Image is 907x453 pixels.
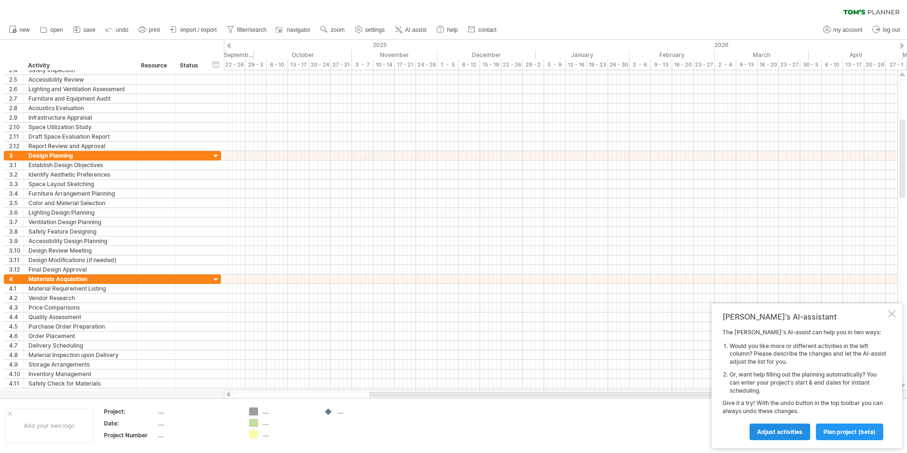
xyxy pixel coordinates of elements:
div: 4.4 [9,312,23,321]
a: settings [352,24,388,36]
div: 30 - 3 [800,60,822,70]
div: 4.2 [9,293,23,302]
div: 17 - 21 [395,60,416,70]
div: Documentation of Acquired Materials [28,388,131,397]
div: 4.6 [9,331,23,340]
div: January 2026 [536,50,629,60]
div: 4.7 [9,341,23,350]
div: Order Placement [28,331,131,340]
div: 9 - 13 [736,60,758,70]
div: Furniture and Equipment Audit [28,94,131,103]
div: Delivery Scheduling [28,341,131,350]
div: 2.8 [9,104,23,113]
div: 3.1 [9,160,23,170]
div: Add your own logo [5,408,93,444]
div: 13 - 17 [843,60,864,70]
div: Identify Aesthetic Preferences [28,170,131,179]
span: plan project (beta) [824,428,876,435]
div: 20 - 24 [309,60,331,70]
div: 2.10 [9,123,23,132]
div: 29 - 3 [245,60,267,70]
div: 3.11 [9,255,23,264]
div: 4.11 [9,379,23,388]
div: 27 - 31 [331,60,352,70]
div: March 2026 [715,50,809,60]
div: 15 - 19 [480,60,501,70]
div: 3.9 [9,236,23,245]
div: The [PERSON_NAME]'s AI-assist can help you in two ways: Give it a try! With the undo button in th... [722,329,886,440]
span: import / export [180,27,217,33]
div: Resource [141,61,170,70]
a: help [434,24,461,36]
div: Furniture Arrangement Planning [28,189,131,198]
div: Material Inspection upon Delivery [28,350,131,359]
div: [PERSON_NAME]'s AI-assistant [722,312,886,321]
div: Acoustics Evaluation [28,104,131,113]
div: 3.12 [9,265,23,274]
div: 19 - 23 [587,60,608,70]
div: 13 - 17 [288,60,309,70]
li: Or, want help filling out the planning automatically? You can enter your project's start & end da... [730,371,886,395]
div: 4.10 [9,369,23,378]
div: 4.1 [9,284,23,293]
div: 2 - 6 [715,60,736,70]
span: log out [883,27,900,33]
div: 2.6 [9,85,23,94]
div: 3.8 [9,227,23,236]
div: 2.5 [9,75,23,84]
div: 9 - 13 [651,60,672,70]
div: 4.12 [9,388,23,397]
div: .... [338,407,389,415]
a: filter/search [224,24,269,36]
div: 4.8 [9,350,23,359]
div: 16 - 20 [672,60,694,70]
div: 6 - 10 [267,60,288,70]
div: 27 - 1 [886,60,907,70]
div: 22 - 26 [501,60,523,70]
span: settings [365,27,385,33]
span: save [83,27,95,33]
span: AI assist [405,27,426,33]
div: 26 - 30 [608,60,629,70]
div: December 2025 [437,50,536,60]
li: Would you like more or different activities in the left column? Please describe the changes and l... [730,342,886,366]
a: undo [103,24,131,36]
span: undo [116,27,129,33]
div: Storage Arrangements [28,360,131,369]
div: Inventory Management [28,369,131,378]
div: October 2025 [254,50,352,60]
div: 2.11 [9,132,23,141]
a: Adjust activities [750,424,810,440]
div: 2.12 [9,142,23,151]
div: .... [263,407,315,415]
div: Project: [104,407,156,415]
div: April 2026 [809,50,903,60]
div: Vendor Research [28,293,131,302]
div: 12 - 16 [565,60,587,70]
div: Price Comparisons [28,303,131,312]
a: contact [465,24,500,36]
div: Accessibility Design Planning [28,236,131,245]
div: 29 - 2 [523,60,544,70]
div: November 2025 [352,50,437,60]
div: 1 - 5 [437,60,459,70]
span: contact [478,27,497,33]
div: Lighting Design Planning [28,208,131,217]
div: Lighting and Ventilation Assessment [28,85,131,94]
div: Accessibility Review [28,75,131,84]
div: .... [158,431,238,439]
div: 2.9 [9,113,23,122]
div: 8 - 12 [459,60,480,70]
a: plan project (beta) [816,424,883,440]
div: 4.9 [9,360,23,369]
div: Purchase Order Preparation [28,322,131,331]
div: .... [158,419,238,427]
span: Adjust activities [757,428,803,435]
div: 16 - 20 [758,60,779,70]
div: Project Number [104,431,156,439]
div: 20 - 24 [864,60,886,70]
div: 3.2 [9,170,23,179]
div: Material Requirement Listing [28,284,131,293]
div: Safety Check for Materials [28,379,131,388]
div: February 2026 [629,50,715,60]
